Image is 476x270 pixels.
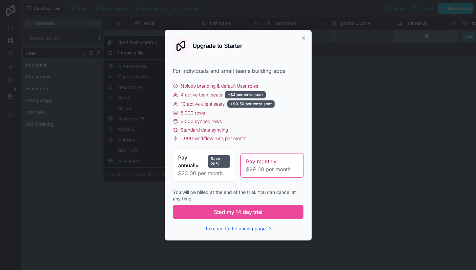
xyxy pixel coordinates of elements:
[173,67,303,75] div: For individuals and small teams building apps
[214,208,262,216] span: Start my 14 day trial
[181,135,246,142] span: 1,000 workflow runs per month
[178,169,230,177] span: $23.00 per month
[181,110,205,116] span: 5,000 rows
[208,155,230,168] div: Save 20%
[178,154,205,169] span: Pay annually
[181,118,222,125] span: 2,500 synced rows
[181,101,225,107] span: 10 active client seats
[173,189,303,202] div: You will be billed at the end of the trial. You can cancel at any time.
[246,165,298,173] span: $29.00 per month
[225,91,266,98] div: +$4 per extra seat
[205,225,271,232] button: Take me to the pricing page →
[181,127,228,133] span: Standard data syncing
[173,205,303,219] button: Start my 14 day trial
[181,83,258,89] span: Noloco branding & default User roles
[227,100,275,108] div: +$0.50 per extra seat
[181,92,222,98] span: 4 active team seats
[246,157,277,165] span: Pay monthly
[193,43,242,49] h2: Upgrade to Starter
